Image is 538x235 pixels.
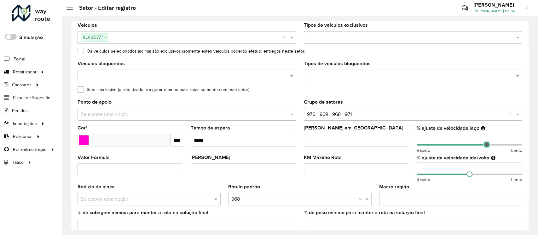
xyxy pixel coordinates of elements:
label: % de peso mínimo para manter a rota na solução final [304,209,425,216]
label: % ajuste de velocidade ida/volta [417,154,489,162]
span: Cadastros [12,82,32,88]
label: % de cubagem mínima para manter a rota na solução final [78,209,208,216]
span: Painel de Sugestão [13,95,50,101]
span: Rápido [417,176,430,183]
label: KM Máximo Rota [304,154,342,161]
span: Clear all [358,195,364,203]
a: Contato Rápido [458,1,472,15]
span: Clear all [509,111,514,118]
label: Valor Fórmula [78,154,110,161]
span: Retroalimentação [13,146,47,153]
label: Os veículos selecionados (acima) são exclusivos (somente estes veículos poderão efetuar entregas ... [78,48,305,54]
label: Grupo de setores [304,98,343,106]
span: Roteirizador [13,69,37,75]
span: [PERSON_NAME] De Sa [473,8,521,14]
span: Lento [511,176,522,183]
label: Cor [78,124,88,132]
span: Relatórios [13,133,32,140]
h2: Setor - Editar registro [73,4,136,11]
label: Setor exclusivo (o roteirizador irá gerar uma ou mais rotas somente com este setor) [78,86,249,93]
label: Veículos bloqueados [78,60,125,67]
span: × [102,34,108,41]
span: Tático [12,159,24,166]
input: Select a color [79,135,89,145]
span: Clear all [283,34,288,41]
span: Importações [13,120,37,127]
em: Ajuste de velocidade do veículo entre a saída do depósito até o primeiro cliente e a saída do últ... [491,155,495,160]
label: [PERSON_NAME] [191,154,230,161]
label: Simulação [19,34,43,41]
label: Macro região [379,183,409,191]
label: Tipos de veículos exclusivos [304,21,368,29]
label: Rótulo padrão [228,183,260,191]
label: Veículos [78,21,97,29]
label: Tempo de espera [191,124,230,132]
span: Rápido [417,147,430,154]
label: % ajuste de velocidade laço [417,124,479,132]
label: [PERSON_NAME] em [GEOGRAPHIC_DATA] [304,124,403,132]
em: Ajuste de velocidade do veículo entre clientes [481,126,485,131]
label: Tipos de veículos bloqueados [304,60,371,67]
span: Pedidos [12,107,28,114]
label: Rodízio de placa [78,183,115,191]
label: Ponto de apoio [78,98,112,106]
span: Lento [511,147,522,154]
span: RLK0D77 [81,33,102,41]
h3: [PERSON_NAME] [473,2,521,8]
span: Painel [14,56,25,62]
